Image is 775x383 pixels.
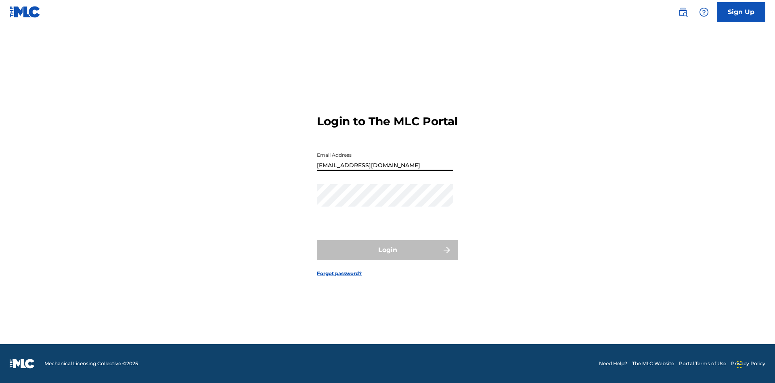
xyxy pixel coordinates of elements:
[737,352,742,377] div: Drag
[675,4,691,20] a: Public Search
[10,359,35,368] img: logo
[717,2,765,22] a: Sign Up
[317,270,362,277] a: Forgot password?
[44,360,138,367] span: Mechanical Licensing Collective © 2025
[317,114,458,128] h3: Login to The MLC Portal
[632,360,674,367] a: The MLC Website
[731,360,765,367] a: Privacy Policy
[699,7,709,17] img: help
[10,6,41,18] img: MLC Logo
[679,360,726,367] a: Portal Terms of Use
[599,360,627,367] a: Need Help?
[678,7,688,17] img: search
[696,4,712,20] div: Help
[735,344,775,383] iframe: Chat Widget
